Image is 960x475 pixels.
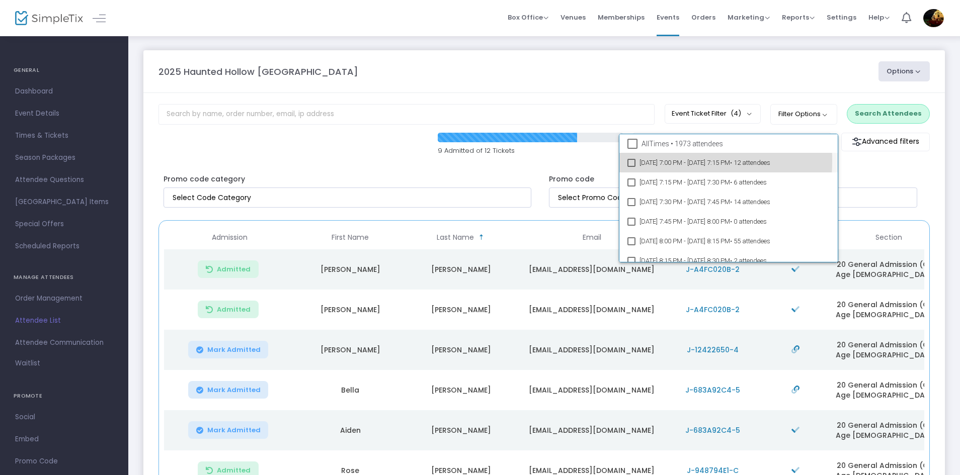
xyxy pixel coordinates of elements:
span: [DATE] 7:00 PM - [DATE] 7:15 PM [639,153,830,172]
span: • 12 attendees [730,159,770,166]
span: [DATE] 8:15 PM - [DATE] 8:30 PM [639,251,830,270]
span: [DATE] 7:30 PM - [DATE] 7:45 PM [639,192,830,212]
span: • 55 attendees [730,237,770,245]
span: [DATE] 8:00 PM - [DATE] 8:15 PM [639,231,830,251]
span: • 14 attendees [730,198,770,206]
span: • 2 attendees [730,257,767,264]
span: All Times • 1973 attendees [642,138,723,150]
span: • 0 attendees [730,218,767,225]
span: [DATE] 7:45 PM - [DATE] 8:00 PM [639,212,830,231]
span: [DATE] 7:15 PM - [DATE] 7:30 PM [639,172,830,192]
span: • 6 attendees [730,178,767,186]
